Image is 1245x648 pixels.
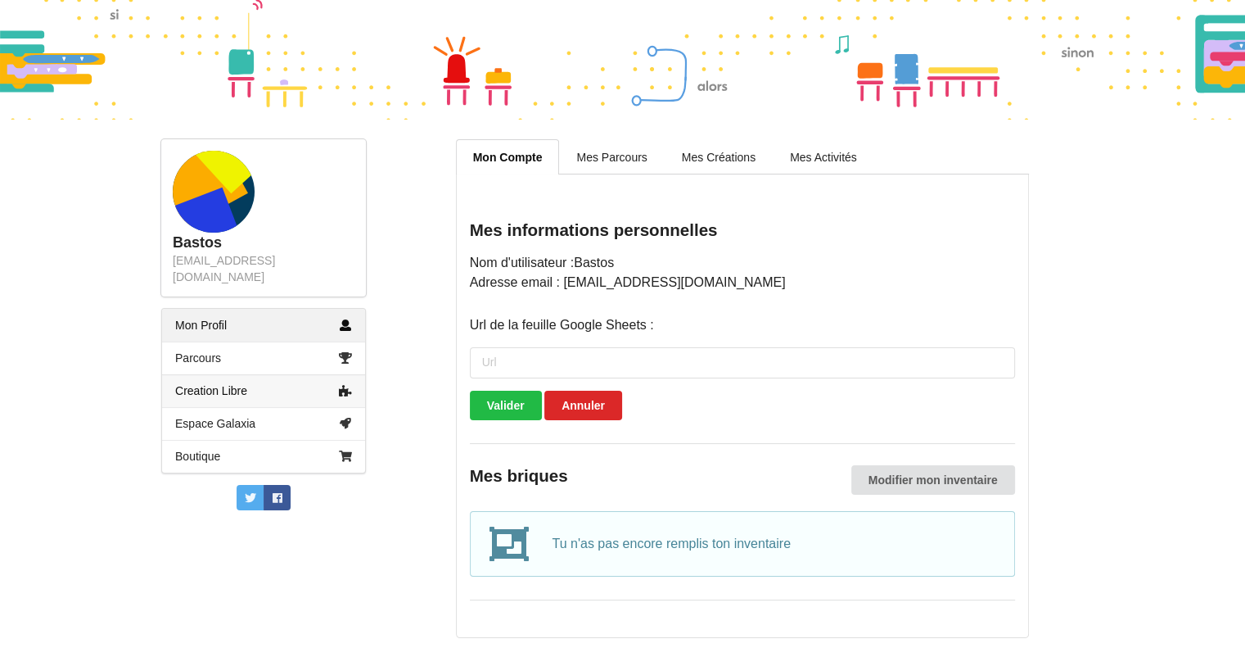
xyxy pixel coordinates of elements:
[559,139,664,174] a: Mes Parcours
[162,407,365,440] a: Espace Galaxia
[173,233,354,252] div: Bastos
[851,465,1015,495] button: Modifier mon inventaire
[470,391,542,420] button: Valider
[162,309,365,342] a: Mon Profil
[173,252,354,285] div: [EMAIL_ADDRESS][DOMAIN_NAME]
[162,374,365,407] a: Creation Libre
[162,440,365,473] a: Boutique
[552,535,995,554] p: Tu n'as pas encore remplis ton inventaire
[665,139,773,174] a: Mes Créations
[773,139,874,174] a: Mes Activités
[470,220,1015,241] div: Mes informations personnelles
[162,342,365,374] a: Parcours
[470,465,1015,487] div: Mes briques
[470,347,1015,378] input: Url
[470,253,1015,420] div: Nom d'utilisateur : Bastos Adresse email : [EMAIL_ADDRESS][DOMAIN_NAME] Url de la feuille Google ...
[544,391,622,420] button: Annuler
[456,139,560,174] a: Mon Compte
